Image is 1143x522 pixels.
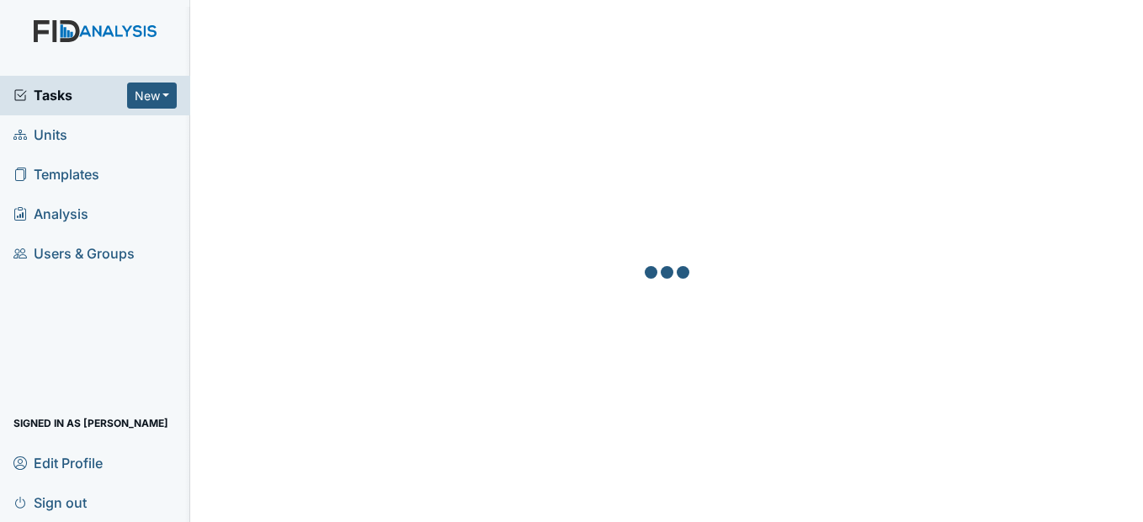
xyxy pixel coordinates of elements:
[13,241,135,267] span: Users & Groups
[13,162,99,188] span: Templates
[13,410,168,436] span: Signed in as [PERSON_NAME]
[13,122,67,148] span: Units
[13,489,87,515] span: Sign out
[13,85,127,105] a: Tasks
[13,450,103,476] span: Edit Profile
[127,83,178,109] button: New
[13,201,88,227] span: Analysis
